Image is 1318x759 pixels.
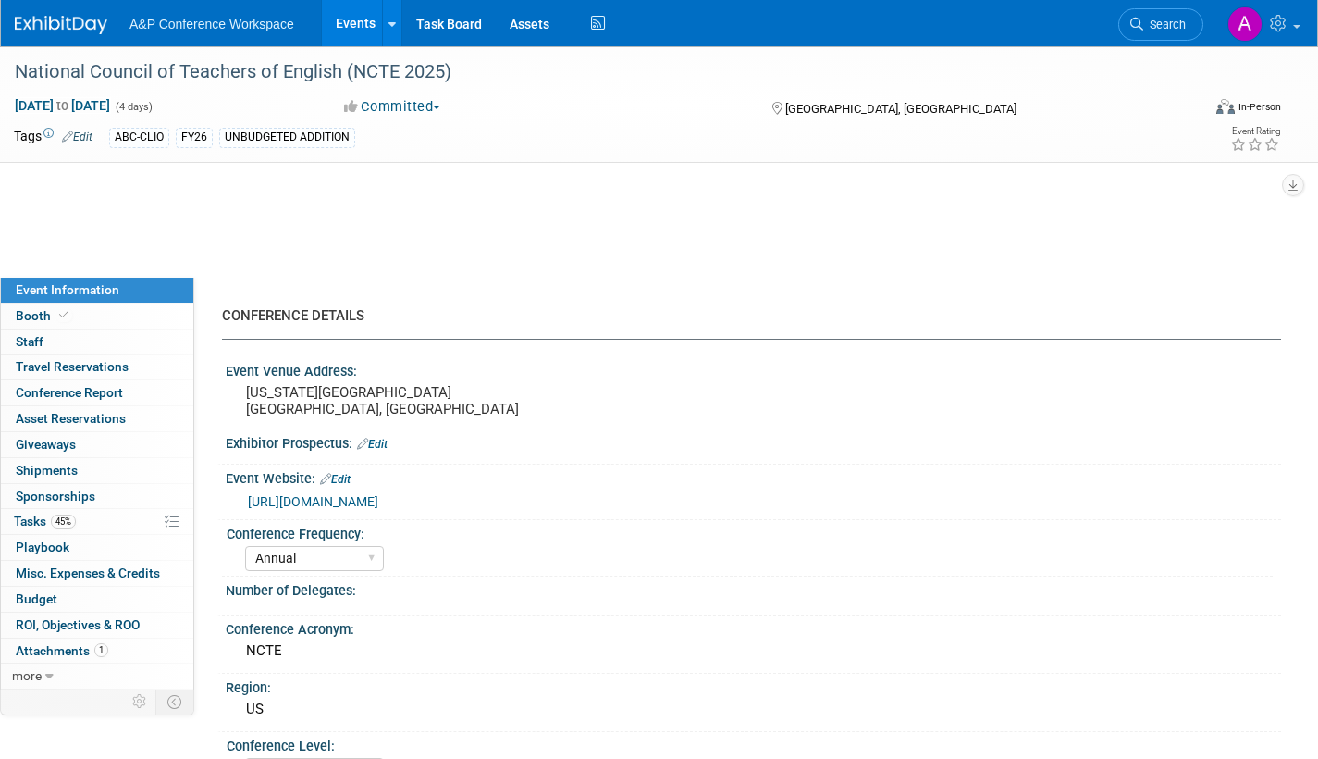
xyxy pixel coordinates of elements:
div: Conference Level: [227,732,1273,755]
div: Conference Frequency: [227,520,1273,543]
span: Search [1143,18,1186,31]
span: Attachments [16,643,108,658]
span: [GEOGRAPHIC_DATA], [GEOGRAPHIC_DATA] [785,102,1016,116]
a: Conference Report [1,380,193,405]
a: Shipments [1,458,193,483]
div: National Council of Teachers of English (NCTE 2025) [8,56,1173,89]
span: Shipments [16,463,78,478]
a: Budget [1,587,193,612]
div: Region: [226,674,1281,697]
td: Personalize Event Tab Strip [124,690,156,714]
span: [DATE] [DATE] [14,97,111,114]
span: Tasks [14,514,76,529]
span: Asset Reservations [16,411,126,426]
span: Staff [16,334,43,349]
button: Committed [338,97,448,117]
div: Event Format [1093,96,1281,124]
span: Conference Report [16,385,123,400]
div: Event Venue Address: [226,357,1281,380]
div: Event Rating [1230,127,1280,136]
div: Number of Delegates: [226,577,1281,600]
td: Tags [14,127,92,148]
span: Playbook [16,540,69,554]
span: Travel Reservations [16,359,129,374]
span: Misc. Expenses & Credits [16,566,160,580]
div: UNBUDGETED ADDITION [219,128,355,147]
a: Edit [320,473,351,486]
a: Edit [357,438,388,451]
a: Tasks45% [1,509,193,534]
img: Format-Inperson.png [1216,99,1235,114]
div: ABC-CLIO [109,128,169,147]
span: (4 days) [114,101,153,113]
span: Budget [16,591,57,606]
pre: [US_STATE][GEOGRAPHIC_DATA] [GEOGRAPHIC_DATA], [GEOGRAPHIC_DATA] [246,384,645,417]
a: Travel Reservations [1,355,193,379]
div: NCTE [240,637,1267,666]
span: 1 [94,643,108,657]
a: Event Information [1,278,193,303]
div: Exhibitor Prospectus: [226,429,1281,454]
span: Booth [16,308,72,323]
a: Giveaways [1,432,193,457]
div: Conference Acronym: [226,616,1281,639]
span: to [54,98,71,113]
img: Amanda Oney [1227,6,1263,42]
td: Toggle Event Tabs [156,690,194,714]
a: Misc. Expenses & Credits [1,561,193,586]
div: CONFERENCE DETAILS [222,306,1267,326]
div: Event Website: [226,465,1281,489]
a: Playbook [1,535,193,560]
span: Event Information [16,282,119,297]
a: Search [1118,8,1203,41]
a: more [1,664,193,689]
span: 45% [51,515,76,529]
a: Attachments1 [1,639,193,664]
span: more [12,668,42,683]
a: Booth [1,304,193,329]
a: [URL][DOMAIN_NAME] [248,494,378,509]
a: ROI, Objectives & ROO [1,613,193,638]
div: US [240,695,1267,724]
a: Edit [62,131,92,143]
a: Asset Reservations [1,406,193,431]
span: A&P Conference Workspace [129,17,294,31]
a: Staff [1,330,193,355]
i: Booth reservation complete [59,310,68,320]
div: In-Person [1238,100,1281,114]
a: Sponsorships [1,484,193,509]
span: ROI, Objectives & ROO [16,617,140,632]
span: Sponsorships [16,489,95,504]
div: FY26 [176,128,213,147]
span: Giveaways [16,437,76,452]
img: ExhibitDay [15,16,107,34]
